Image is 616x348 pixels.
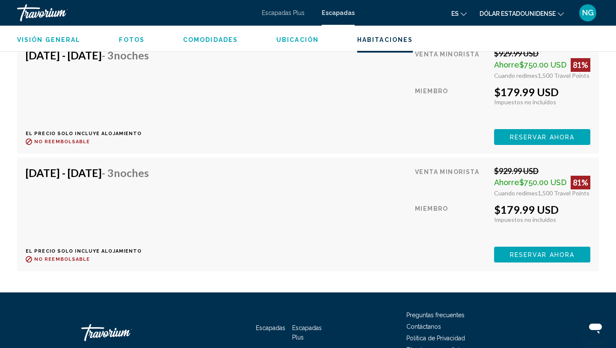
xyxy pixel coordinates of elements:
button: Visión general [17,36,80,44]
span: Ahorre [494,178,519,187]
h4: [DATE] - [DATE] [26,49,149,62]
span: Habitaciones [357,36,413,43]
div: 81% [571,176,590,189]
a: Escapadas [256,324,285,331]
span: Visión general [17,36,80,43]
iframe: Botón para iniciar la ventana de mensajería [582,314,609,341]
span: Impuestos no incluidos [494,98,556,106]
div: $929.99 USD [494,49,590,58]
span: Ahorre [494,60,519,69]
button: Comodidades [183,36,238,44]
div: $179.99 USD [494,86,590,98]
span: Fotos [119,36,145,43]
span: noches [114,49,149,62]
font: Dólar estadounidense [480,10,556,17]
button: Habitaciones [357,36,413,44]
a: Contáctanos [406,323,441,330]
p: El precio solo incluye alojamiento [26,131,155,136]
a: Política de Privacidad [406,335,465,342]
span: - 3 [102,166,149,179]
div: Venta minorista [415,166,488,197]
button: Cambiar moneda [480,7,564,20]
div: $929.99 USD [494,166,590,176]
button: Reservar ahora [494,247,590,262]
span: 1,500 Travel Points [538,72,589,79]
span: 1,500 Travel Points [538,189,589,197]
a: Escapadas Plus [262,9,305,16]
p: El precio solo incluye alojamiento [26,248,155,254]
button: Cambiar idioma [451,7,467,20]
font: NG [582,8,594,17]
h4: [DATE] - [DATE] [26,166,149,179]
a: Travorium [17,4,253,21]
span: $750.00 USD [519,178,566,187]
div: $179.99 USD [494,203,590,216]
button: Menú de usuario [577,4,599,22]
span: Cuando redimes [494,72,538,79]
span: No reembolsable [34,139,90,145]
a: Travorium [81,320,167,345]
span: Reservar ahora [510,251,575,258]
div: Miembro [415,203,488,240]
span: $750.00 USD [519,60,566,69]
button: Reservar ahora [494,129,590,145]
button: Fotos [119,36,145,44]
a: Preguntas frecuentes [406,312,465,319]
span: Ubicación [276,36,319,43]
span: Reservar ahora [510,134,575,141]
button: Ubicación [276,36,319,44]
span: Cuando redimes [494,189,538,197]
div: Venta minorista [415,49,488,79]
span: - 3 [102,49,149,62]
span: No reembolsable [34,257,90,262]
span: noches [114,166,149,179]
div: 81% [571,58,590,72]
div: Miembro [415,86,488,123]
a: Escapadas [322,9,355,16]
span: Comodidades [183,36,238,43]
a: Escapadas Plus [292,324,322,341]
font: es [451,10,459,17]
span: Impuestos no incluidos [494,216,556,223]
